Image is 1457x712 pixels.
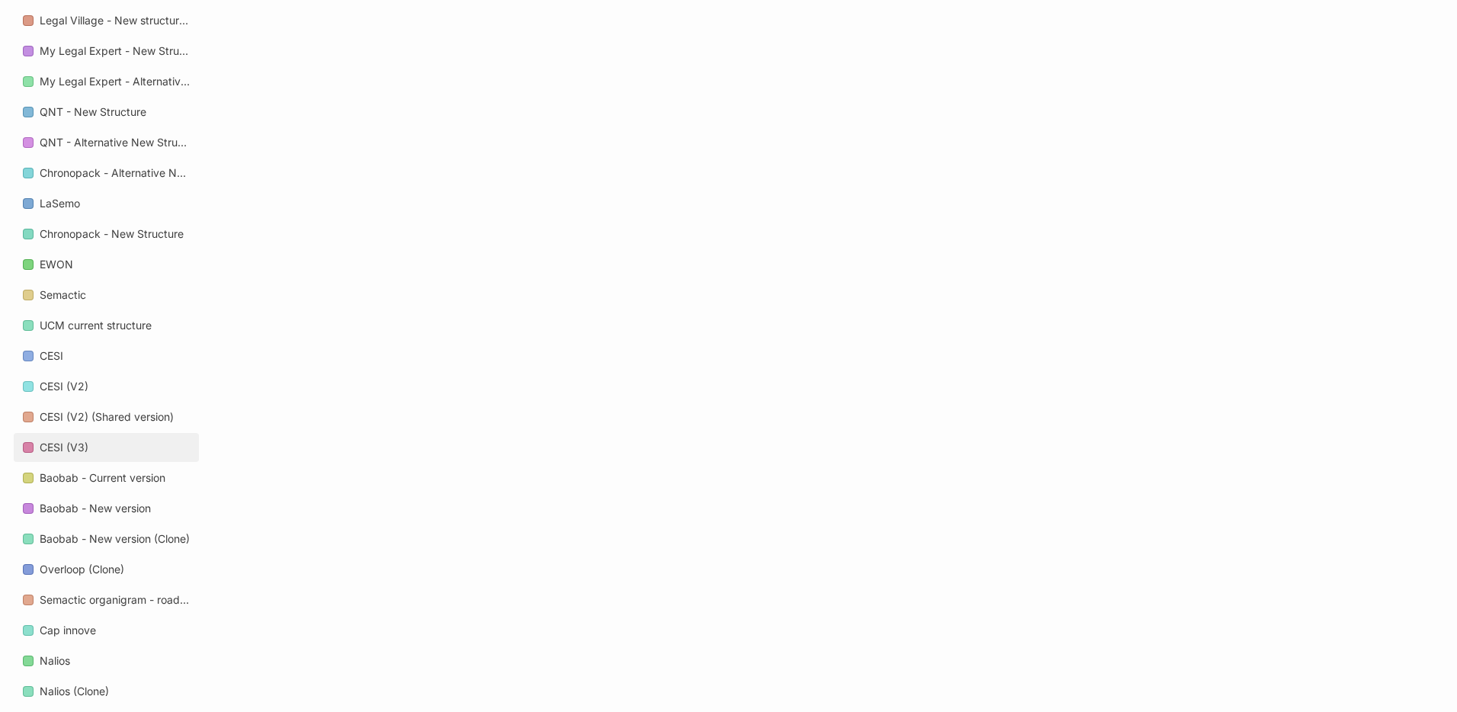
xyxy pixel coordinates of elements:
a: Nalios [14,646,199,675]
a: Baobab - New version (Clone) [14,524,199,553]
div: CESI (V3) [14,433,199,463]
a: Legal Village - New structure (last update [DATE]) [14,6,199,35]
div: Nalios [40,652,70,670]
div: Chronopack - Alternative New Structure [40,164,190,182]
a: Baobab - Current version [14,463,199,492]
a: Semactic organigram - roadmap 2026 [14,585,199,614]
div: Nalios (Clone) [14,677,199,707]
a: UCM current structure [14,311,199,340]
a: Chronopack - New Structure [14,220,199,249]
div: UCM current structure [14,311,199,341]
div: Legal Village - New structure (last update [DATE]) [40,11,190,30]
a: QNT - Alternative New Structure [14,128,199,157]
div: Chronopack - New Structure [40,225,184,243]
div: Chronopack - New Structure [14,220,199,249]
div: Baobab - New version [40,499,151,518]
div: CESI (V2) (Shared version) [14,403,199,432]
div: Cap innove [40,621,96,640]
a: LaSemo [14,189,199,218]
div: My Legal Expert - Alternative New Structure [40,72,190,91]
div: LaSemo [40,194,80,213]
a: Overloop (Clone) [14,555,199,584]
div: Baobab - New version (Clone) [14,524,199,554]
a: Baobab - New version [14,494,199,523]
div: QNT - New Structure [40,103,146,121]
a: CESI (V2) [14,372,199,401]
a: QNT - New Structure [14,98,199,127]
div: Semactic [14,281,199,310]
div: QNT - Alternative New Structure [14,128,199,158]
a: EWON [14,250,199,279]
div: CESI (V2) [14,372,199,402]
div: UCM current structure [40,316,152,335]
div: CESI [40,347,63,365]
div: CESI [14,342,199,371]
div: Semactic organigram - roadmap 2026 [14,585,199,615]
div: EWON [40,255,73,274]
div: LaSemo [14,189,199,219]
div: Nalios (Clone) [40,682,109,701]
a: My Legal Expert - New Structure [14,37,199,66]
a: CESI (V3) [14,433,199,462]
div: Semactic organigram - roadmap 2026 [40,591,190,609]
div: My Legal Expert - New Structure [40,42,190,60]
a: CESI [14,342,199,370]
div: Baobab - New version [14,494,199,524]
div: CESI (V3) [40,438,88,457]
div: CESI (V2) (Shared version) [40,408,174,426]
a: Cap innove [14,616,199,645]
div: Baobab - New version (Clone) [40,530,190,548]
div: My Legal Expert - Alternative New Structure [14,67,199,97]
div: Cap innove [14,616,199,646]
div: EWON [14,250,199,280]
div: QNT - Alternative New Structure [40,133,190,152]
div: Overloop (Clone) [40,560,124,579]
div: Overloop (Clone) [14,555,199,585]
div: Semactic [40,286,86,304]
a: CESI (V2) (Shared version) [14,403,199,431]
div: Legal Village - New structure (last update [DATE]) [14,6,199,36]
a: Nalios (Clone) [14,677,199,706]
a: Chronopack - Alternative New Structure [14,159,199,188]
div: Baobab - Current version [40,469,165,487]
a: Semactic [14,281,199,309]
a: My Legal Expert - Alternative New Structure [14,67,199,96]
div: CESI (V2) [40,377,88,396]
div: Nalios [14,646,199,676]
div: Baobab - Current version [14,463,199,493]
